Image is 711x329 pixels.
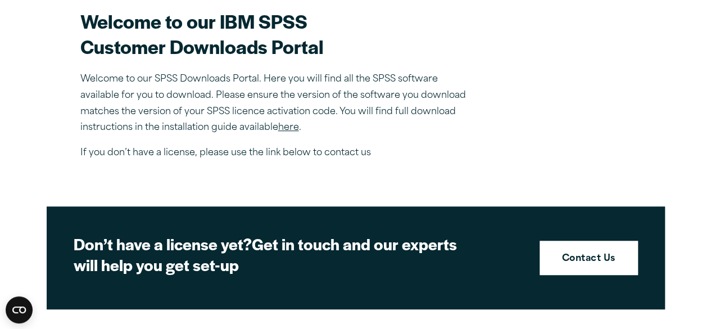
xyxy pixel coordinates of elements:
a: Contact Us [540,241,638,276]
a: here [278,123,299,132]
strong: Don’t have a license yet? [74,232,252,255]
strong: Contact Us [562,252,615,267]
p: If you don’t have a license, please use the link below to contact us [80,145,474,161]
h2: Get in touch and our experts will help you get set-up [74,233,467,276]
button: Open CMP widget [6,296,33,323]
h2: Welcome to our IBM SPSS Customer Downloads Portal [80,8,474,59]
p: Welcome to our SPSS Downloads Portal. Here you will find all the SPSS software available for you ... [80,71,474,136]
